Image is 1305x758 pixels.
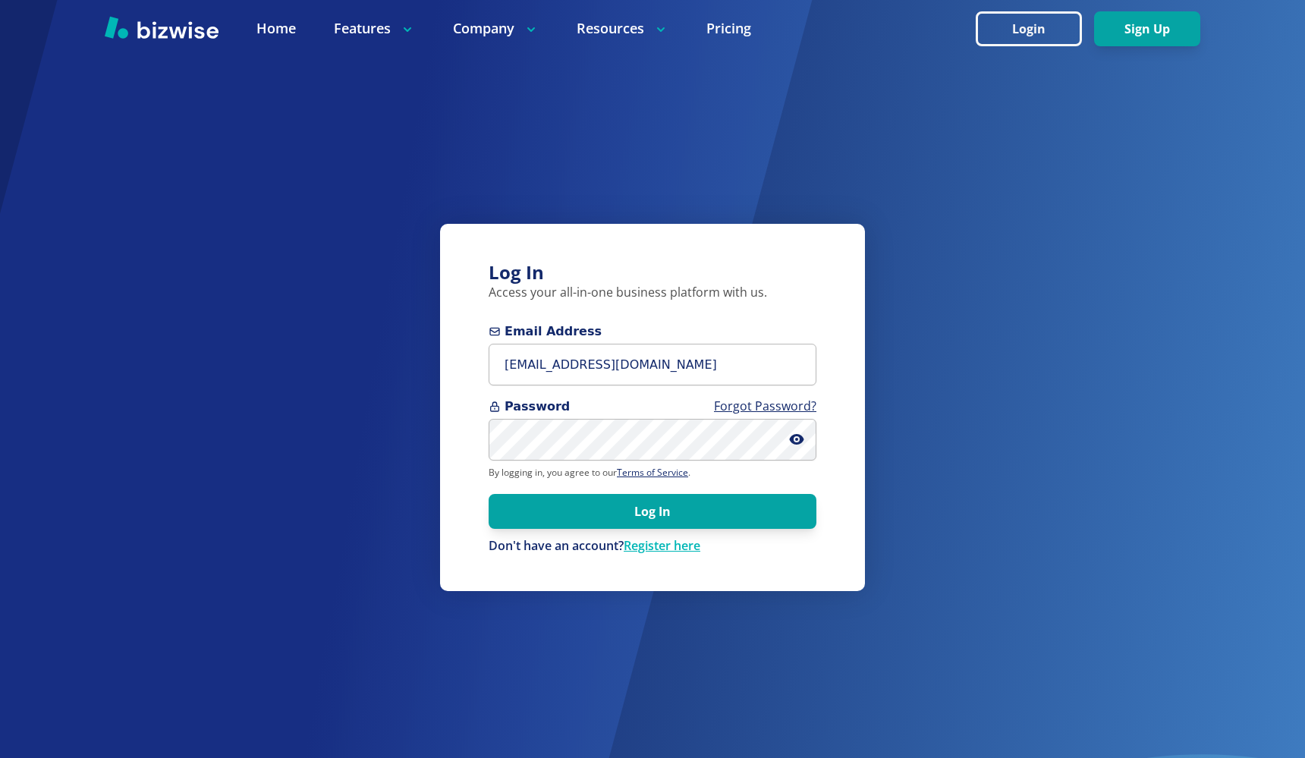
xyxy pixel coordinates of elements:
a: Terms of Service [617,466,688,479]
p: By logging in, you agree to our . [489,467,816,479]
a: Register here [624,537,700,554]
button: Sign Up [1094,11,1200,46]
button: Log In [489,494,816,529]
p: Company [453,19,539,38]
a: Pricing [706,19,751,38]
span: Email Address [489,322,816,341]
a: Forgot Password? [714,398,816,414]
p: Features [334,19,415,38]
span: Password [489,398,816,416]
a: Home [256,19,296,38]
img: Bizwise Logo [105,16,219,39]
input: you@example.com [489,344,816,385]
p: Resources [577,19,668,38]
h3: Log In [489,260,816,285]
a: Login [976,22,1094,36]
p: Don't have an account? [489,538,816,555]
div: Don't have an account?Register here [489,538,816,555]
button: Login [976,11,1082,46]
p: Access your all-in-one business platform with us. [489,285,816,301]
a: Sign Up [1094,22,1200,36]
